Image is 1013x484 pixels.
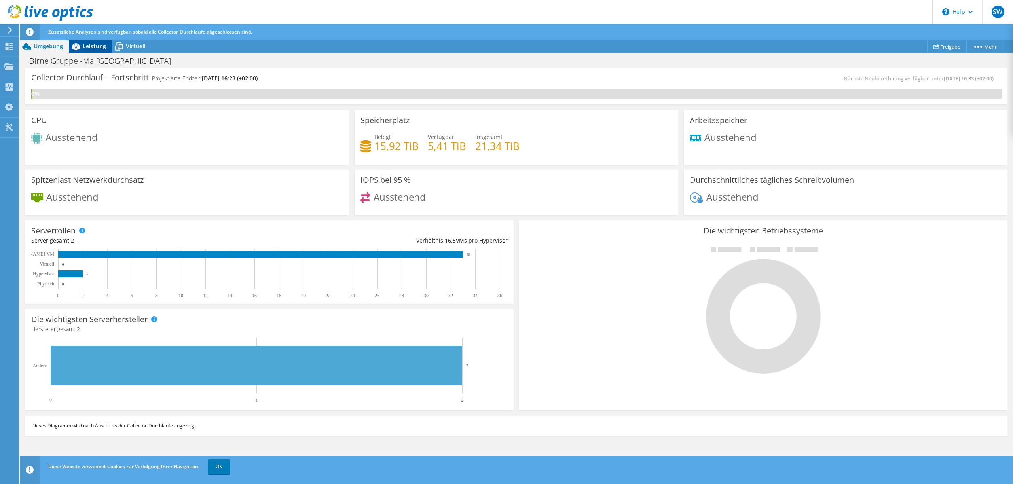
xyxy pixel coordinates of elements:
[399,293,404,298] text: 28
[326,293,330,298] text: 22
[71,237,74,244] span: 2
[26,57,183,65] h1: Birne Gruppe - via [GEOGRAPHIC_DATA]
[467,252,471,256] text: 33
[62,262,64,266] text: 0
[690,116,747,125] h3: Arbeitsspeicher
[87,272,89,276] text: 2
[927,40,967,53] a: Freigabe
[374,142,419,150] h4: 15,92 TiB
[48,463,199,470] span: Diese Website verwendet Cookies zur Verfolgung Ihrer Navigation.
[46,190,99,203] span: Ausstehend
[706,190,759,203] span: Ausstehend
[374,190,426,203] span: Ausstehend
[77,325,80,333] span: 2
[360,116,410,125] h3: Speicherplatz
[46,131,98,144] span: Ausstehend
[360,176,411,184] h3: IOPS bei 95 %
[31,176,144,184] h3: Spitzenlast Netzwerkdurchsatz
[202,74,258,82] span: [DATE] 16:23 (+02:00)
[301,293,306,298] text: 20
[57,293,59,298] text: 0
[131,293,133,298] text: 6
[375,293,379,298] text: 26
[428,133,454,140] span: Verfügbar
[37,281,54,287] text: Physisch
[203,293,208,298] text: 12
[155,293,157,298] text: 8
[31,116,47,125] h3: CPU
[966,40,1003,53] a: Mehr
[704,130,757,143] span: Ausstehend
[448,293,453,298] text: 32
[178,293,183,298] text: 10
[31,325,508,334] h4: Hersteller gesamt:
[34,42,63,50] span: Umgebung
[82,293,84,298] text: 2
[255,397,258,403] text: 1
[992,6,1004,18] span: SW
[40,261,54,267] text: Virtuell
[944,75,994,82] span: [DATE] 16:33 (+02:00)
[350,293,355,298] text: 24
[31,226,76,235] h3: Serverrollen
[466,363,469,368] text: 2
[83,42,106,50] span: Leistung
[475,133,503,140] span: Insgesamt
[844,75,998,82] span: Nächste Neuberechnung verfügbar unter
[277,293,281,298] text: 18
[461,397,463,403] text: 2
[475,142,520,150] h4: 21,34 TiB
[473,293,478,298] text: 34
[33,271,54,277] text: Hypervisor
[208,459,230,474] a: OK
[25,416,1007,436] div: Dieses Diagramm wird nach Abschluss der Collector-Durchläufe angezeigt
[269,236,508,245] div: Verhältnis: VMs pro Hypervisor
[33,363,47,368] text: Andere
[228,293,232,298] text: 14
[428,142,466,150] h4: 5,41 TiB
[424,293,429,298] text: 30
[49,397,52,403] text: 0
[31,315,148,324] h3: Die wichtigsten Serverhersteller
[31,236,269,245] div: Server gesamt:
[152,74,258,83] h4: Projektierte Endzeit:
[525,226,1002,235] h3: Die wichtigsten Betriebssysteme
[690,176,854,184] h3: Durchschnittliches tägliches Schreibvolumen
[497,293,502,298] text: 36
[374,133,391,140] span: Belegt
[445,237,456,244] span: 16.5
[62,282,64,286] text: 0
[106,293,108,298] text: 4
[252,293,257,298] text: 16
[48,28,252,35] span: Zusätzliche Analysen sind verfügbar, sobald alle Collector-Durchläufe abgeschlossen sind.
[942,8,949,15] svg: \n
[31,89,32,98] div: 0%
[126,42,146,50] span: Virtuell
